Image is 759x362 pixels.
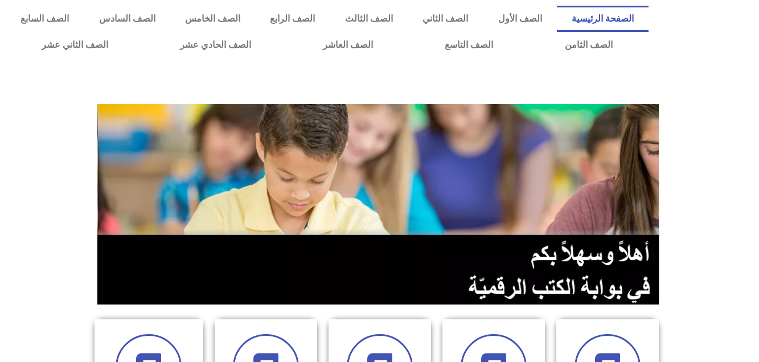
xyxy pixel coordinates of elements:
[287,32,409,58] a: الصف العاشر
[170,6,255,32] a: الصف الخامس
[330,6,408,32] a: الصف الثالث
[483,6,556,32] a: الصف الأول
[408,6,483,32] a: الصف الثاني
[6,6,84,32] a: الصف السابع
[557,6,649,32] a: الصفحة الرئيسية
[409,32,529,58] a: الصف التاسع
[144,32,287,58] a: الصف الحادي عشر
[529,32,649,58] a: الصف الثامن
[255,6,330,32] a: الصف الرابع
[6,32,144,58] a: الصف الثاني عشر
[84,6,170,32] a: الصف السادس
